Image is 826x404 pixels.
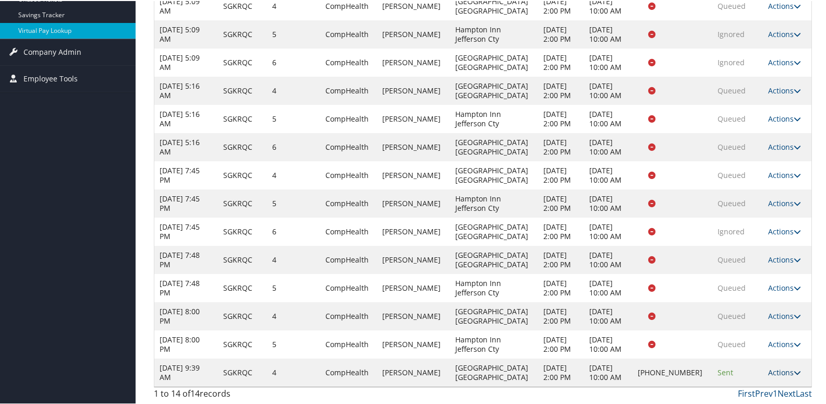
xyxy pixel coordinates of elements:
[23,38,81,64] span: Company Admin
[154,273,218,301] td: [DATE] 7:48 PM
[538,301,585,329] td: [DATE] 2:00 PM
[633,358,712,386] td: [PHONE_NUMBER]
[267,273,321,301] td: 5
[718,366,733,376] span: Sent
[768,254,801,264] a: Actions
[718,141,746,151] span: Queued
[450,160,538,188] td: [GEOGRAPHIC_DATA] [GEOGRAPHIC_DATA]
[377,132,450,160] td: [PERSON_NAME]
[584,19,633,47] td: [DATE] 10:00 AM
[584,273,633,301] td: [DATE] 10:00 AM
[154,19,218,47] td: [DATE] 5:09 AM
[768,225,801,235] a: Actions
[778,387,796,398] a: Next
[377,301,450,329] td: [PERSON_NAME]
[796,387,812,398] a: Last
[718,282,746,292] span: Queued
[218,273,267,301] td: SGKRQC
[450,358,538,386] td: [GEOGRAPHIC_DATA] [GEOGRAPHIC_DATA]
[320,104,377,132] td: CompHealth
[538,160,585,188] td: [DATE] 2:00 PM
[377,358,450,386] td: [PERSON_NAME]
[377,273,450,301] td: [PERSON_NAME]
[718,254,746,264] span: Queued
[718,338,746,348] span: Queued
[450,47,538,76] td: [GEOGRAPHIC_DATA] [GEOGRAPHIC_DATA]
[450,19,538,47] td: Hampton Inn Jefferson Cty
[584,245,633,273] td: [DATE] 10:00 AM
[154,329,218,358] td: [DATE] 8:00 PM
[267,104,321,132] td: 5
[768,85,801,94] a: Actions
[218,47,267,76] td: SGKRQC
[450,188,538,217] td: Hampton Inn Jefferson Cty
[320,188,377,217] td: CompHealth
[718,56,745,66] span: Ignored
[377,76,450,104] td: [PERSON_NAME]
[320,217,377,245] td: CompHealth
[538,76,585,104] td: [DATE] 2:00 PM
[450,217,538,245] td: [GEOGRAPHIC_DATA] [GEOGRAPHIC_DATA]
[538,104,585,132] td: [DATE] 2:00 PM
[377,160,450,188] td: [PERSON_NAME]
[23,65,78,91] span: Employee Tools
[584,76,633,104] td: [DATE] 10:00 AM
[377,217,450,245] td: [PERSON_NAME]
[267,132,321,160] td: 6
[218,329,267,358] td: SGKRQC
[320,245,377,273] td: CompHealth
[450,273,538,301] td: Hampton Inn Jefferson Cty
[584,160,633,188] td: [DATE] 10:00 AM
[584,217,633,245] td: [DATE] 10:00 AM
[320,76,377,104] td: CompHealth
[450,245,538,273] td: [GEOGRAPHIC_DATA] [GEOGRAPHIC_DATA]
[538,358,585,386] td: [DATE] 2:00 PM
[320,358,377,386] td: CompHealth
[718,310,746,320] span: Queued
[154,358,218,386] td: [DATE] 9:39 AM
[218,188,267,217] td: SGKRQC
[154,132,218,160] td: [DATE] 5:16 AM
[755,387,773,398] a: Prev
[154,104,218,132] td: [DATE] 5:16 AM
[154,76,218,104] td: [DATE] 5:16 AM
[218,104,267,132] td: SGKRQC
[768,366,801,376] a: Actions
[768,282,801,292] a: Actions
[768,113,801,123] a: Actions
[538,273,585,301] td: [DATE] 2:00 PM
[768,310,801,320] a: Actions
[218,301,267,329] td: SGKRQC
[377,188,450,217] td: [PERSON_NAME]
[768,28,801,38] a: Actions
[538,245,585,273] td: [DATE] 2:00 PM
[584,132,633,160] td: [DATE] 10:00 AM
[267,188,321,217] td: 5
[718,225,745,235] span: Ignored
[450,132,538,160] td: [GEOGRAPHIC_DATA] [GEOGRAPHIC_DATA]
[267,217,321,245] td: 6
[218,132,267,160] td: SGKRQC
[584,47,633,76] td: [DATE] 10:00 AM
[320,273,377,301] td: CompHealth
[450,329,538,358] td: Hampton Inn Jefferson Cty
[154,188,218,217] td: [DATE] 7:45 PM
[773,387,778,398] a: 1
[154,245,218,273] td: [DATE] 7:48 PM
[154,47,218,76] td: [DATE] 5:09 AM
[768,141,801,151] a: Actions
[377,329,450,358] td: [PERSON_NAME]
[190,387,200,398] span: 14
[154,386,307,404] div: 1 to 14 of records
[218,245,267,273] td: SGKRQC
[377,104,450,132] td: [PERSON_NAME]
[768,169,801,179] a: Actions
[718,169,746,179] span: Queued
[584,329,633,358] td: [DATE] 10:00 AM
[267,19,321,47] td: 5
[538,132,585,160] td: [DATE] 2:00 PM
[320,301,377,329] td: CompHealth
[538,188,585,217] td: [DATE] 2:00 PM
[768,338,801,348] a: Actions
[267,329,321,358] td: 5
